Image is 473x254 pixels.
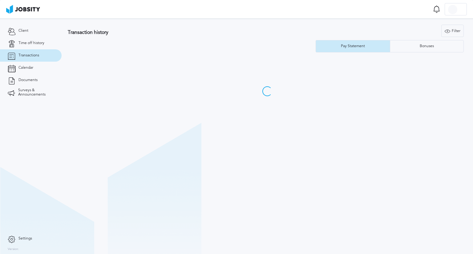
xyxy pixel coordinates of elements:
span: Time off history [18,41,44,45]
span: Settings [18,236,32,241]
span: Client [18,29,28,33]
span: Transactions [18,53,39,58]
div: Pay Statement [338,44,368,48]
button: Pay Statement [316,40,390,52]
button: Filter [441,25,464,37]
img: ab4bad089aa723f57921c736e9817d99.png [6,5,40,14]
span: Surveys & Announcements [18,88,54,97]
div: Filter [442,25,463,37]
div: Bonuses [417,44,437,48]
span: Documents [18,78,38,82]
h3: Transaction history [68,30,284,35]
label: Version: [8,248,19,251]
span: Calendar [18,66,33,70]
button: Bonuses [390,40,464,52]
